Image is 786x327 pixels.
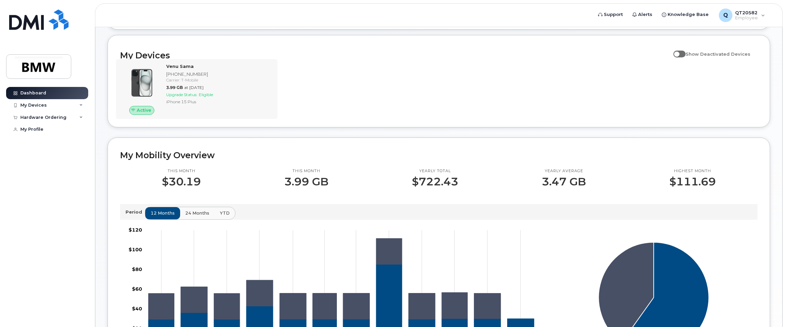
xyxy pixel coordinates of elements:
span: 3.99 GB [166,85,183,90]
p: $722.43 [412,176,458,188]
img: iPhone_15_Black.png [126,67,158,99]
p: 3.47 GB [542,176,586,188]
span: at [DATE] [184,85,204,90]
span: Upgrade Status: [166,92,197,97]
p: Yearly total [412,168,458,174]
a: Alerts [628,8,657,21]
span: Eligible [199,92,213,97]
div: iPhone 15 Plus [166,99,271,105]
h2: My Devices [120,50,670,60]
span: Active [137,107,151,113]
g: 864-341-6894 [149,238,501,319]
span: Employee [735,15,758,21]
a: Support [593,8,628,21]
div: [PHONE_NUMBER] [166,71,271,77]
span: Support [604,11,623,18]
div: QT20582 [714,8,770,22]
p: $30.19 [162,176,201,188]
tspan: $120 [129,227,142,233]
p: This month [162,168,201,174]
tspan: $60 [132,286,142,292]
tspan: $100 [129,247,142,253]
span: YTD [220,210,230,216]
span: Knowledge Base [668,11,709,18]
a: Knowledge Base [657,8,713,21]
span: 24 months [185,210,209,216]
p: Yearly average [542,168,586,174]
p: 3.99 GB [284,176,328,188]
iframe: Messenger Launcher [756,297,781,322]
p: This month [284,168,328,174]
strong: Venu Sama [166,63,194,69]
div: Carrier: T-Mobile [166,77,271,83]
span: Alerts [638,11,652,18]
input: Show Deactivated Devices [673,48,679,53]
span: Show Deactivated Devices [686,51,750,57]
p: Highest month [669,168,716,174]
h2: My Mobility Overview [120,150,758,160]
p: $111.69 [669,176,716,188]
span: Q [723,11,728,19]
tspan: $40 [132,306,142,312]
tspan: $80 [132,266,142,272]
p: Period [126,209,145,215]
span: QT20582 [735,10,758,15]
a: ActiveVenu Sama[PHONE_NUMBER]Carrier: T-Mobile3.99 GBat [DATE]Upgrade Status:EligibleiPhone 15 Plus [120,63,273,115]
